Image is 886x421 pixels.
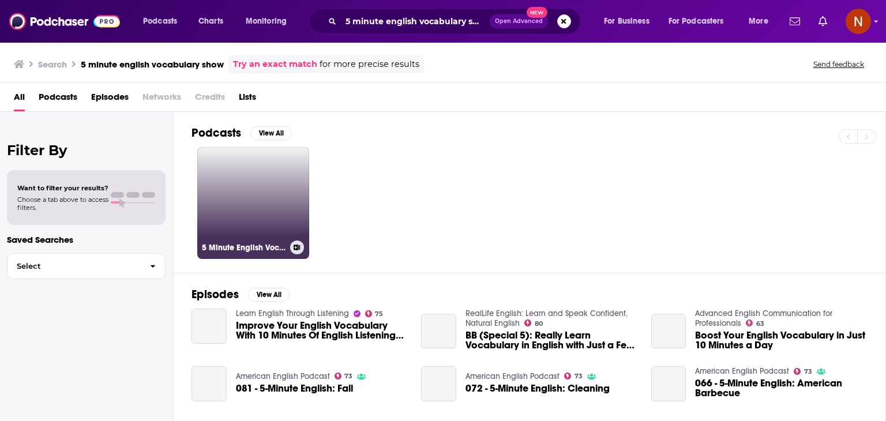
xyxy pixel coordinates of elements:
[250,126,292,140] button: View All
[495,18,543,24] span: Open Advanced
[746,319,764,326] a: 63
[17,184,108,192] span: Want to filter your results?
[341,12,490,31] input: Search podcasts, credits, & more...
[91,88,129,111] a: Episodes
[575,374,583,379] span: 73
[192,287,239,302] h2: Episodes
[143,13,177,29] span: Podcasts
[846,9,871,34] button: Show profile menu
[810,59,868,69] button: Send feedback
[695,366,789,376] a: American English Podcast
[794,368,812,375] a: 73
[236,309,349,318] a: Learn English Through Listening
[669,13,724,29] span: For Podcasters
[465,371,560,381] a: American English Podcast
[197,147,309,259] a: 5 Minute English Vocabulary Show
[38,59,67,70] h3: Search
[596,12,664,31] button: open menu
[846,9,871,34] img: User Profile
[7,234,166,245] p: Saved Searches
[236,321,408,340] a: Improve Your English Vocabulary With 10 Minutes Of English Listening Practice Ep 596
[191,12,230,31] a: Charts
[365,310,384,317] a: 75
[7,253,166,279] button: Select
[490,14,548,28] button: Open AdvancedNew
[535,321,543,326] span: 80
[741,12,783,31] button: open menu
[9,10,120,32] img: Podchaser - Follow, Share and Rate Podcasts
[17,196,108,212] span: Choose a tab above to access filters.
[192,366,227,401] a: 081 - 5-Minute English: Fall
[344,374,352,379] span: 73
[248,288,290,302] button: View All
[749,13,768,29] span: More
[14,88,25,111] a: All
[695,378,867,398] a: 066 - 5-Minute English: American Barbecue
[527,7,547,18] span: New
[564,373,583,379] a: 73
[465,384,610,393] a: 072 - 5-Minute English: Cleaning
[695,309,832,328] a: Advanced English Communication for Professionals
[756,321,764,326] span: 63
[804,369,812,374] span: 73
[7,262,141,270] span: Select
[195,88,225,111] span: Credits
[335,373,353,379] a: 73
[846,9,871,34] span: Logged in as AdelNBM
[239,88,256,111] a: Lists
[524,319,543,326] a: 80
[651,366,686,401] a: 066 - 5-Minute English: American Barbecue
[233,58,317,71] a: Try an exact match
[81,59,224,70] h3: 5 minute english vocabulary show
[246,13,287,29] span: Monitoring
[465,330,637,350] a: BB (Special 5): Really Learn Vocabulary in English with Just a Few Minutes a Day
[320,58,419,71] span: for more precise results
[421,314,456,349] a: BB (Special 5): Really Learn Vocabulary in English with Just a Few Minutes a Day
[604,13,650,29] span: For Business
[142,88,181,111] span: Networks
[695,330,867,350] a: Boost Your English Vocabulary in Just 10 Minutes a Day
[421,366,456,401] a: 072 - 5-Minute English: Cleaning
[465,309,628,328] a: RealLife English: Learn and Speak Confident, Natural English
[192,309,227,344] a: Improve Your English Vocabulary With 10 Minutes Of English Listening Practice Ep 596
[236,384,353,393] a: 081 - 5-Minute English: Fall
[238,12,302,31] button: open menu
[192,126,292,140] a: PodcastsView All
[192,287,290,302] a: EpisodesView All
[375,311,383,317] span: 75
[651,314,686,349] a: Boost Your English Vocabulary in Just 10 Minutes a Day
[7,142,166,159] h2: Filter By
[320,8,592,35] div: Search podcasts, credits, & more...
[785,12,805,31] a: Show notifications dropdown
[202,243,286,253] h3: 5 Minute English Vocabulary Show
[814,12,832,31] a: Show notifications dropdown
[661,12,741,31] button: open menu
[39,88,77,111] a: Podcasts
[236,371,330,381] a: American English Podcast
[135,12,192,31] button: open menu
[198,13,223,29] span: Charts
[192,126,241,140] h2: Podcasts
